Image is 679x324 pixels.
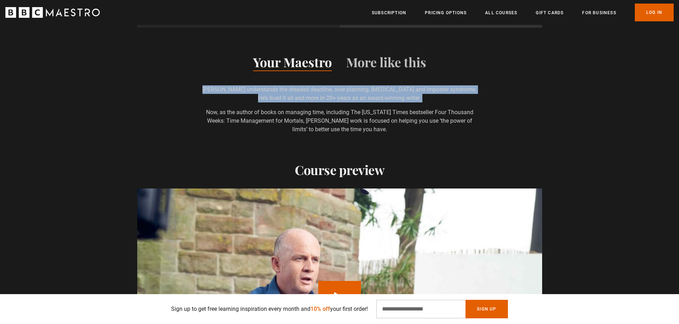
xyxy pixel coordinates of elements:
button: Your Maestro [253,56,332,71]
a: For business [582,9,616,16]
button: More like this [346,56,426,71]
a: Pricing Options [425,9,467,16]
svg: BBC Maestro [5,7,100,18]
a: Gift Cards [536,9,564,16]
button: Play Course overview for Time Management with Oliver Burkeman [318,281,361,324]
p: Now, as the author of books on managing time, including The [US_STATE] Times bestseller Four Thou... [201,108,478,134]
a: Log In [635,4,674,21]
span: 10% off [310,306,330,312]
a: All Courses [485,9,517,16]
p: Sign up to get free learning inspiration every month and your first order! [171,305,368,313]
button: Sign Up [465,300,508,318]
h2: Course preview [137,162,542,177]
p: [PERSON_NAME] understands the dreaded deadline, over-planning, [MEDICAL_DATA] and imposter syndro... [201,85,478,102]
nav: Primary [372,4,674,21]
a: Subscription [372,9,406,16]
